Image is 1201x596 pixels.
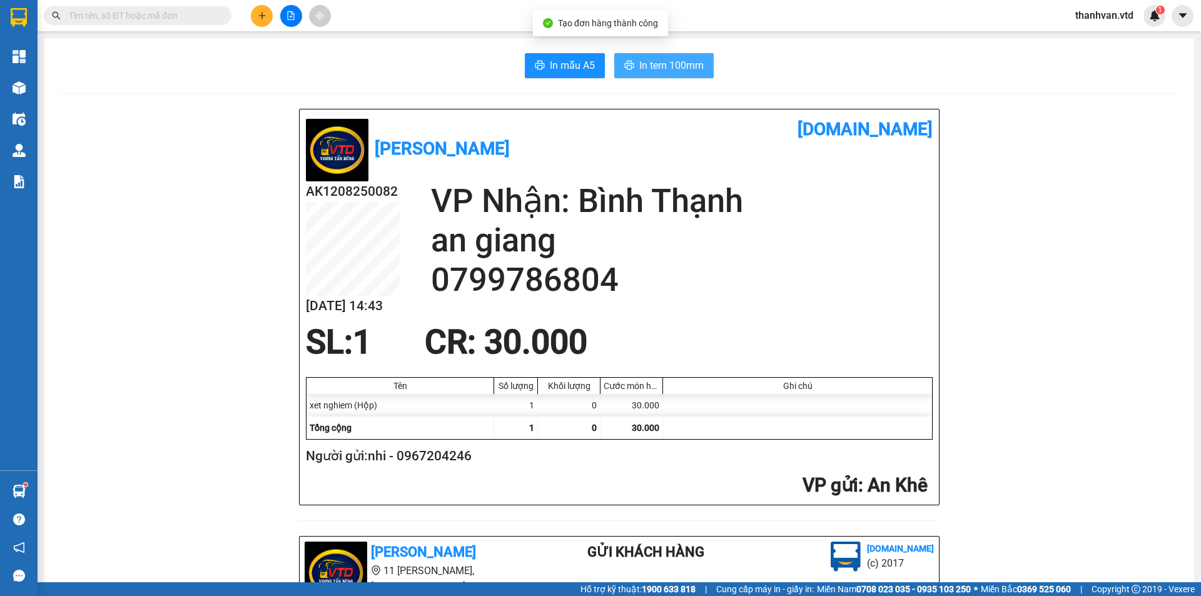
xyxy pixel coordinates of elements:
span: copyright [1132,585,1140,593]
li: (c) 2017 [867,555,934,571]
button: file-add [280,5,302,27]
h2: Người gửi: nhi - 0967204246 [306,446,928,467]
span: | [705,582,707,596]
span: search [52,11,61,20]
img: warehouse-icon [13,81,26,94]
img: logo.jpg [306,119,368,181]
h2: AK1208250082 [306,181,400,202]
img: warehouse-icon [13,485,26,498]
span: file-add [286,11,295,20]
div: 1 [494,394,538,417]
span: VP gửi [803,474,858,496]
div: Số lượng [497,381,534,391]
span: thanhvan.vtd [1065,8,1143,23]
span: question-circle [13,513,25,525]
span: printer [535,60,545,72]
span: Miền Bắc [981,582,1071,596]
b: [DOMAIN_NAME] [867,543,934,553]
span: Tổng cộng [310,423,352,433]
span: 1 [529,423,534,433]
span: Cung cấp máy in - giấy in: [716,582,814,596]
h2: 0799786804 [431,260,933,300]
span: 0 [592,423,597,433]
strong: 0369 525 060 [1017,584,1071,594]
span: 1 [1158,6,1162,14]
span: notification [13,542,25,553]
img: logo-vxr [11,8,27,27]
span: ⚪️ [974,587,978,592]
span: In tem 100mm [639,58,704,73]
span: Hỗ trợ kỹ thuật: [580,582,696,596]
div: Cước món hàng [604,381,659,391]
span: caret-down [1177,10,1188,21]
div: Ghi chú [666,381,929,391]
h2: : An Khê [306,473,928,498]
button: printerIn tem 100mm [614,53,714,78]
div: Tên [310,381,490,391]
img: icon-new-feature [1149,10,1160,21]
span: printer [624,60,634,72]
strong: 1900 633 818 [642,584,696,594]
img: solution-icon [13,175,26,188]
span: 1 [353,323,372,361]
span: aim [315,11,324,20]
b: [DOMAIN_NAME] [798,119,933,139]
img: warehouse-icon [13,113,26,126]
h2: an giang [431,221,933,260]
button: aim [309,5,331,27]
span: | [1080,582,1082,596]
h2: [DATE] 14:43 [306,296,400,316]
img: dashboard-icon [13,50,26,63]
b: [PERSON_NAME] [371,544,476,560]
div: 30.000 [600,394,663,417]
span: environment [371,565,381,575]
img: warehouse-icon [13,144,26,157]
span: check-circle [543,18,553,28]
button: printerIn mẫu A5 [525,53,605,78]
div: 0 [538,394,600,417]
h2: VP Nhận: Bình Thạnh [431,181,933,221]
b: [PERSON_NAME] [375,138,510,159]
div: xet nghiem (Hộp) [307,394,494,417]
div: Khối lượng [541,381,597,391]
input: Tìm tên, số ĐT hoặc mã đơn [69,9,216,23]
span: Tạo đơn hàng thành công [558,18,658,28]
span: message [13,570,25,582]
span: CR : 30.000 [425,323,587,361]
img: logo.jpg [831,542,861,572]
span: 30.000 [632,423,659,433]
sup: 1 [24,483,28,487]
span: plus [258,11,266,20]
button: caret-down [1172,5,1193,27]
span: SL: [306,323,353,361]
button: plus [251,5,273,27]
b: Gửi khách hàng [587,544,704,560]
span: In mẫu A5 [550,58,595,73]
sup: 1 [1156,6,1165,14]
strong: 0708 023 035 - 0935 103 250 [856,584,971,594]
span: Miền Nam [817,582,971,596]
